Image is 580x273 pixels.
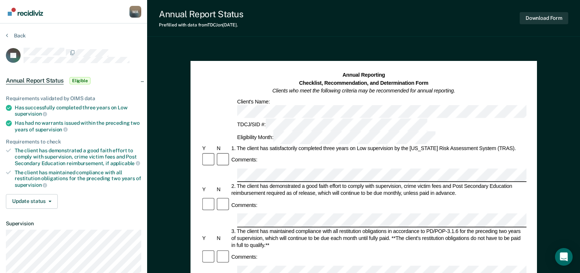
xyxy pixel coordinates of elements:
strong: Annual Reporting [342,72,385,78]
div: Open Intercom Messenger [555,248,573,266]
div: Y [201,145,216,152]
div: Y [201,186,216,193]
strong: Checklist, Recommendation, and Determination Form [299,80,428,86]
div: 3. The client has maintained compliance with all restitution obligations in accordance to PD/POP-... [230,228,527,249]
div: Has had no warrants issued within the preceding two years of [15,120,141,132]
div: The client has maintained compliance with all restitution obligations for the preceding two years of [15,170,141,188]
span: supervision [35,127,68,132]
span: applicable [110,160,140,166]
div: Comments: [230,202,259,209]
span: supervision [15,111,47,117]
div: TDCJ/SID #: [236,119,428,131]
div: Prefilled with data from TDCJ on [DATE] . [159,22,243,28]
div: Has successfully completed three years on Low [15,105,141,117]
div: Requirements to check [6,139,141,145]
span: Annual Report Status [6,77,64,84]
button: Back [6,32,26,39]
div: M A [129,6,141,18]
div: N [216,235,230,242]
dt: Supervision [6,221,141,227]
div: 2. The client has demonstrated a good faith effort to comply with supervision, crime victim fees ... [230,183,527,197]
span: supervision [15,182,47,188]
div: Annual Report Status [159,9,243,19]
button: Download Form [520,12,568,24]
div: Requirements validated by OIMS data [6,95,141,102]
div: Comments: [230,254,259,261]
span: Eligible [70,77,90,84]
div: The client has demonstrated a good faith effort to comply with supervision, crime victim fees and... [15,148,141,166]
div: 1. The client has satisfactorily completed three years on Low supervision by the [US_STATE] Risk ... [230,145,527,152]
div: Y [201,235,216,242]
div: N [216,145,230,152]
div: N [216,186,230,193]
img: Recidiviz [8,8,43,16]
div: Eligibility Month: [236,131,436,144]
div: Comments: [230,157,259,164]
em: Clients who meet the following criteria may be recommended for annual reporting. [272,88,455,94]
button: Update status [6,194,58,209]
button: Profile dropdown button [129,6,141,18]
